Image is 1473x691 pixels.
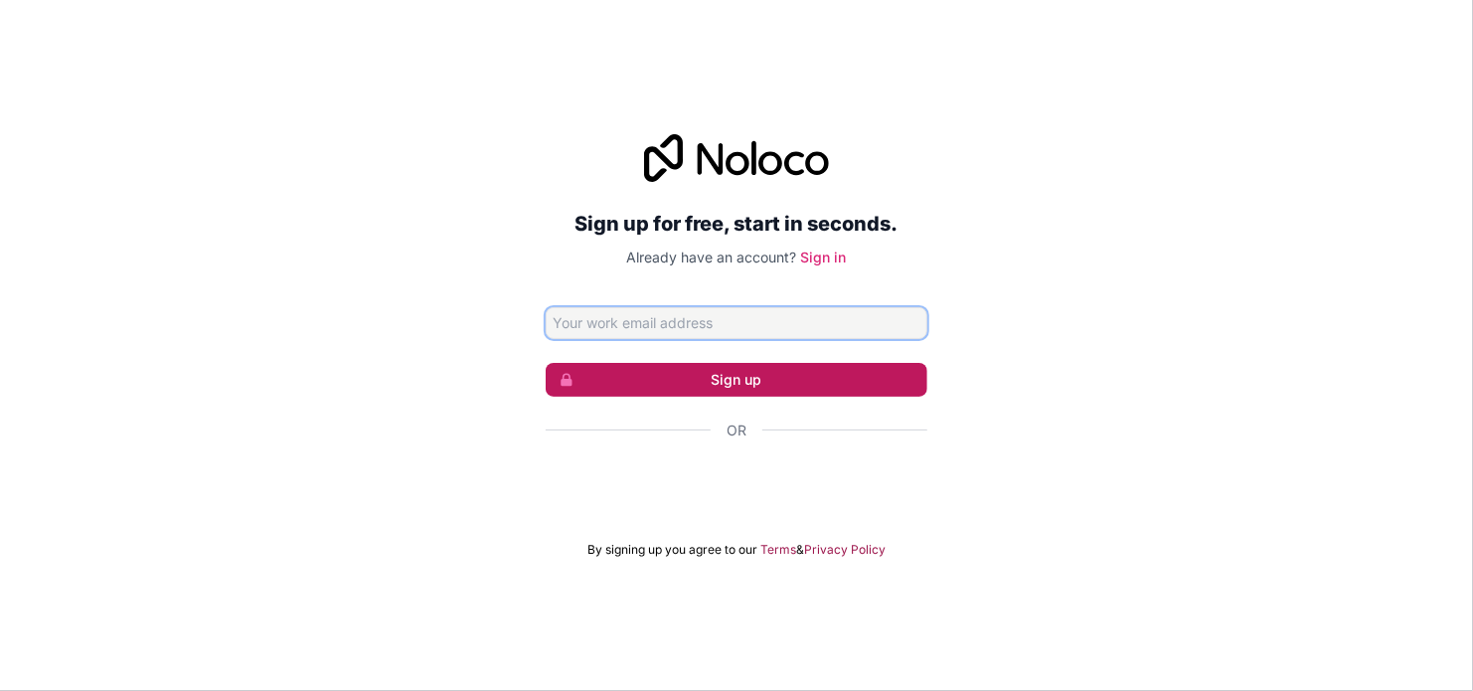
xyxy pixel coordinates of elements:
[804,542,886,558] a: Privacy Policy
[546,206,927,242] h2: Sign up for free, start in seconds.
[546,363,927,397] button: Sign up
[801,249,847,265] a: Sign in
[587,542,757,558] span: By signing up you agree to our
[796,542,804,558] span: &
[727,421,746,440] span: Or
[536,462,937,506] iframe: Sign in with Google Button
[627,249,797,265] span: Already have an account?
[760,542,796,558] a: Terms
[546,307,927,339] input: Email address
